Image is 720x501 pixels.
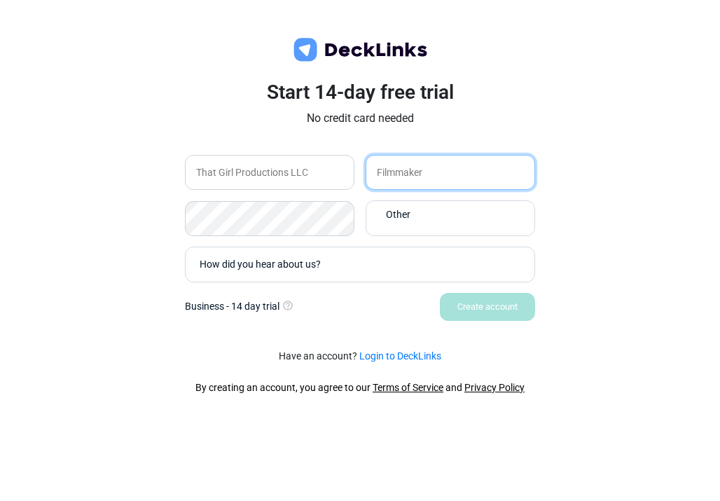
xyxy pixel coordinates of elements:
small: Have an account? [279,349,441,364]
input: Enter your company name [185,155,354,190]
div: How did you hear about us? [200,257,527,272]
h3: Start 14-day free trial [185,81,535,104]
input: Enter your job title [366,155,535,190]
a: Terms of Service [373,382,443,393]
span: Other [386,207,410,222]
p: No credit card needed [185,110,535,127]
img: deck-links-logo.c572c7424dfa0d40c150da8c35de9cd0.svg [290,36,430,64]
div: By creating an account, you agree to our and [195,380,525,395]
a: Login to DeckLinks [359,350,441,362]
a: Privacy Policy [464,382,525,393]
